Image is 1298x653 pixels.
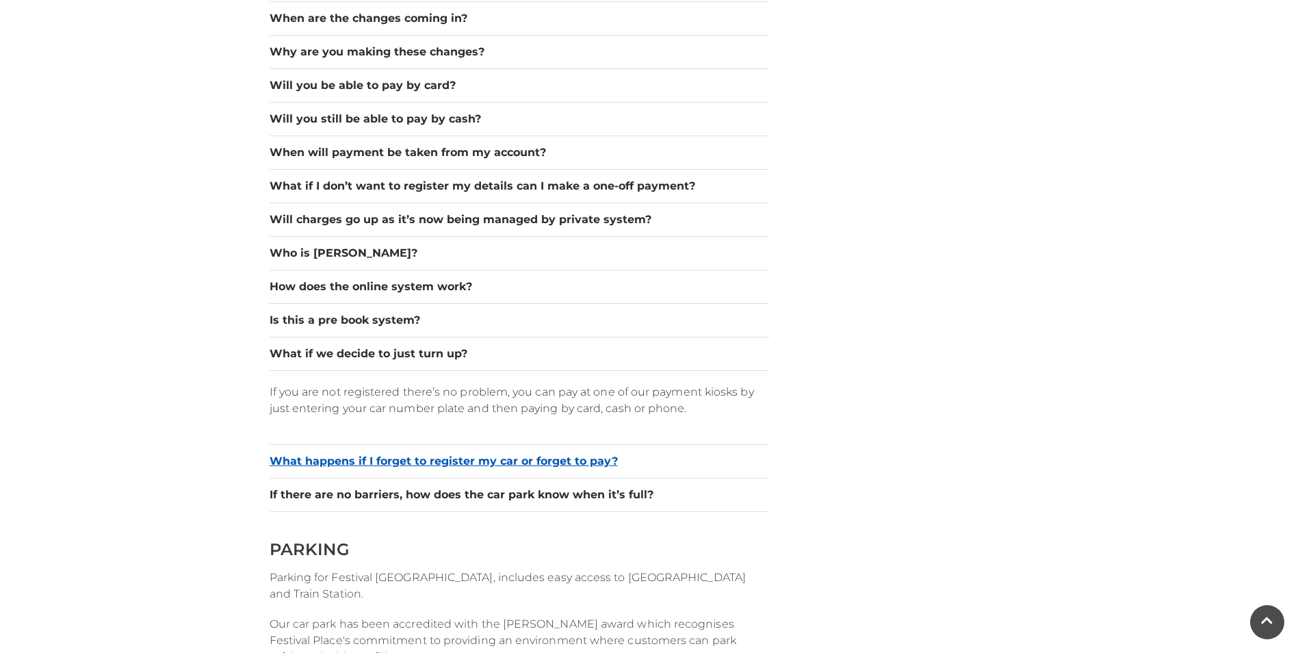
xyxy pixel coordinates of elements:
[270,144,769,161] button: When will payment be taken from my account?
[270,10,769,27] button: When are the changes coming in?
[270,111,769,127] button: Will you still be able to pay by cash?
[270,453,769,470] button: What happens if I forget to register my car or forget to pay?
[270,279,769,295] button: How does the online system work?
[270,384,769,417] p: If you are not registered there’s no problem, you can pay at one of our payment kiosks by just en...
[270,77,769,94] button: Will you be able to pay by card?
[270,178,769,194] button: What if I don’t want to register my details can I make a one-off payment?
[270,245,769,261] button: Who is [PERSON_NAME]?
[270,571,746,600] span: Parking for Festival [GEOGRAPHIC_DATA], includes easy access to [GEOGRAPHIC_DATA] and Train Station.
[270,487,769,503] button: If there are no barriers, how does the car park know when it’s full?
[270,44,769,60] button: Why are you making these changes?
[270,346,769,362] button: What if we decide to just turn up?
[270,312,769,329] button: Is this a pre book system?
[270,539,350,559] span: PARKING
[270,212,769,228] button: Will charges go up as it’s now being managed by private system?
